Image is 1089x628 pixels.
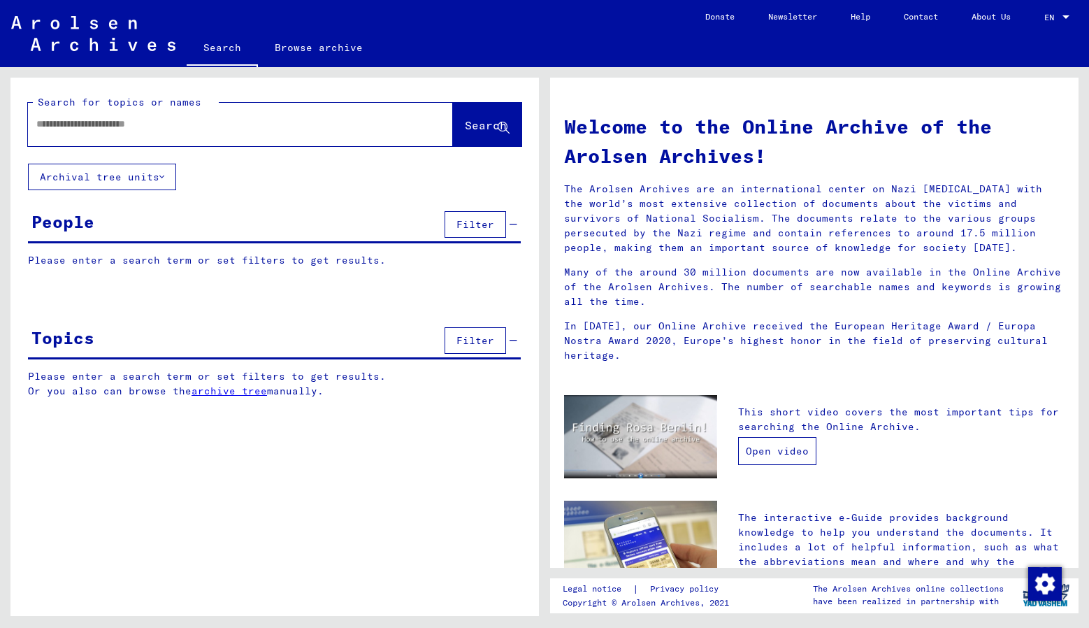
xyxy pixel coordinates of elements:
button: Search [453,103,521,146]
p: In [DATE], our Online Archive received the European Heritage Award / Europa Nostra Award 2020, Eu... [564,319,1065,363]
button: Archival tree units [28,164,176,190]
img: Change consent [1028,567,1062,601]
p: The interactive e-Guide provides background knowledge to help you understand the documents. It in... [738,511,1065,584]
p: Please enter a search term or set filters to get results. [28,253,521,268]
button: Filter [445,211,506,238]
span: Search [465,118,507,132]
p: Copyright © Arolsen Archives, 2021 [563,597,735,609]
img: eguide.jpg [564,501,717,603]
img: yv_logo.png [1020,578,1072,613]
a: Open video [738,437,816,465]
span: EN [1044,13,1060,22]
span: Filter [456,218,494,231]
p: Please enter a search term or set filters to get results. Or you also can browse the manually. [28,369,521,399]
mat-label: Search for topics or names [38,96,201,108]
img: video.jpg [564,395,717,478]
button: Filter [445,327,506,354]
a: Browse archive [258,31,380,64]
p: This short video covers the most important tips for searching the Online Archive. [738,405,1065,434]
a: Privacy policy [639,582,735,597]
div: | [563,582,735,597]
a: Search [187,31,258,67]
h1: Welcome to the Online Archive of the Arolsen Archives! [564,112,1065,171]
p: Many of the around 30 million documents are now available in the Online Archive of the Arolsen Ar... [564,265,1065,309]
img: Arolsen_neg.svg [11,16,175,51]
p: have been realized in partnership with [813,595,1004,608]
a: Legal notice [563,582,633,597]
a: archive tree [192,385,267,397]
div: Change consent [1027,566,1061,600]
p: The Arolsen Archives online collections [813,583,1004,595]
p: The Arolsen Archives are an international center on Nazi [MEDICAL_DATA] with the world’s most ext... [564,182,1065,255]
span: Filter [456,334,494,347]
div: Topics [31,325,94,350]
div: People [31,209,94,234]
